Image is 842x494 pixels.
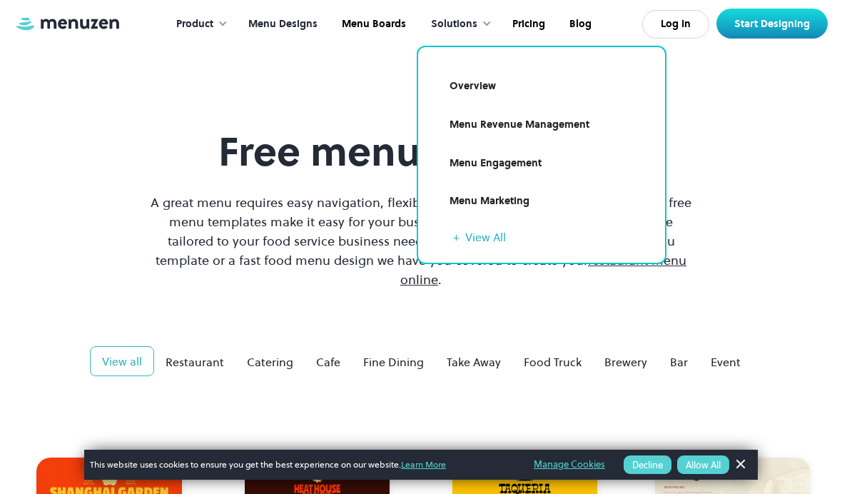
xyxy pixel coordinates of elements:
[417,2,499,46] div: Solutions
[624,455,671,474] button: Decline
[166,353,224,370] div: Restaurant
[417,46,666,264] nav: Solutions
[677,455,729,474] button: Allow All
[235,2,328,46] a: Menu Designs
[435,147,648,180] a: Menu Engagement
[316,353,340,370] div: Cafe
[90,458,514,471] span: This website uses cookies to ensure you get the best experience on our website.
[534,457,605,473] a: Manage Cookies
[716,9,828,39] a: Start Designing
[670,353,688,370] div: Bar
[176,16,213,32] div: Product
[711,353,741,370] div: Event
[401,458,446,470] a: Learn More
[435,109,648,141] a: Menu Revenue Management
[453,228,648,246] a: + View All
[435,185,648,218] a: Menu Marketing
[447,353,501,370] div: Take Away
[642,10,709,39] a: Log In
[524,353,582,370] div: Food Truck
[499,2,556,46] a: Pricing
[147,128,695,176] h1: Free menu templates
[435,70,648,103] a: Overview
[147,193,695,289] p: A great menu requires easy navigation, flexibility, and brand recognition. Our range of free menu...
[431,16,477,32] div: Solutions
[162,2,235,46] div: Product
[729,454,751,475] a: Dismiss Banner
[363,353,424,370] div: Fine Dining
[102,353,142,370] div: View all
[604,353,647,370] div: Brewery
[247,353,293,370] div: Catering
[556,2,602,46] a: Blog
[328,2,417,46] a: Menu Boards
